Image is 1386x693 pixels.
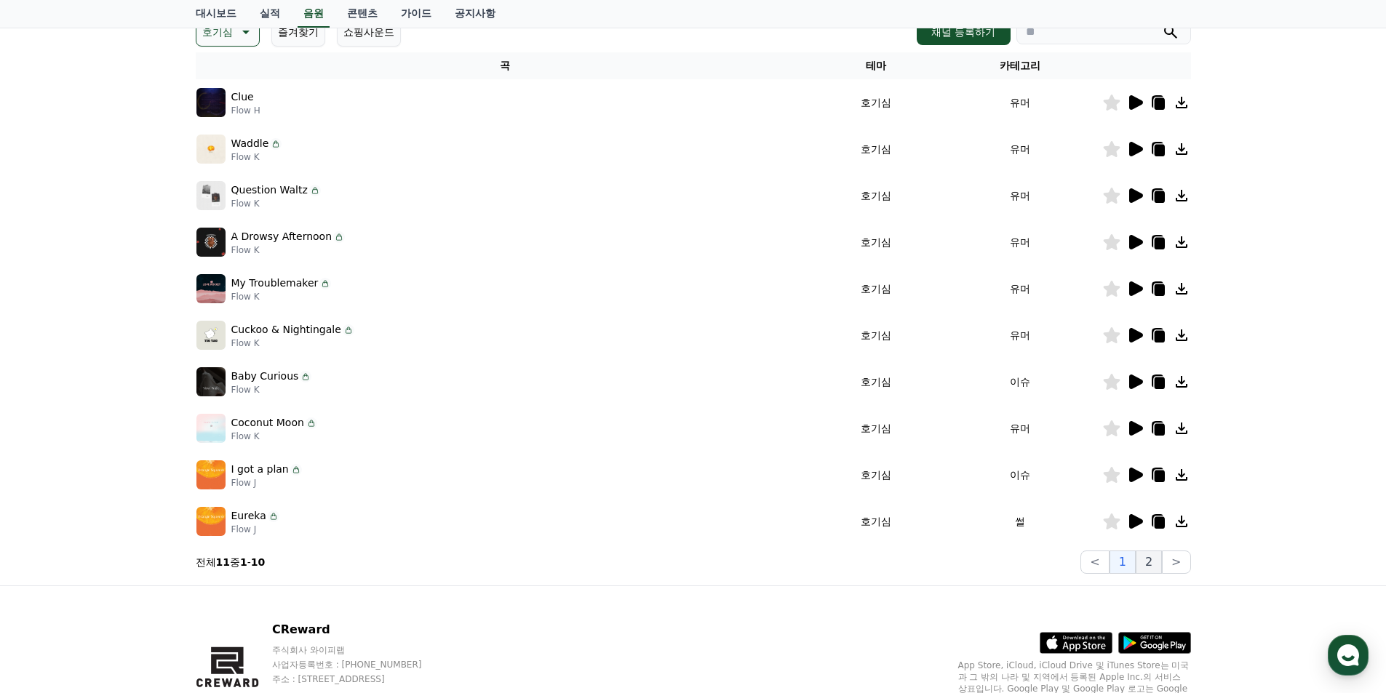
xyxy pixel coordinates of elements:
td: 유머 [939,265,1102,312]
strong: 1 [240,556,247,568]
p: A Drowsy Afternoon [231,229,332,244]
button: > [1162,550,1190,574]
p: Flow K [231,384,312,396]
td: 유머 [939,172,1102,219]
p: Coconut Moon [231,415,304,430]
th: 카테고리 [939,52,1102,79]
td: 호기심 [814,172,939,219]
img: music [196,321,226,350]
button: 2 [1136,550,1162,574]
p: Flow K [231,244,346,256]
p: Clue [231,89,254,105]
span: 홈 [46,483,55,494]
p: Waddle [231,136,269,151]
td: 이슈 [939,358,1102,405]
button: 1 [1110,550,1136,574]
p: My Troublemaker [231,276,319,291]
td: 호기심 [814,79,939,126]
p: Flow K [231,337,354,349]
img: music [196,274,226,303]
button: 채널 등록하기 [917,19,1010,45]
td: 유머 [939,126,1102,172]
p: 전체 중 - [196,555,266,569]
img: music [196,181,226,210]
p: Flow J [231,477,302,489]
td: 유머 [939,79,1102,126]
button: < [1080,550,1109,574]
strong: 11 [216,556,230,568]
p: CReward [272,621,450,638]
th: 곡 [196,52,814,79]
td: 호기심 [814,358,939,405]
td: 썰 [939,498,1102,545]
td: 호기심 [814,126,939,172]
p: Flow H [231,105,260,116]
p: Flow J [231,524,279,535]
td: 호기심 [814,265,939,312]
button: 호기심 [196,17,260,47]
img: music [196,88,226,117]
img: music [196,367,226,396]
td: 호기심 [814,452,939,498]
p: 주소 : [STREET_ADDRESS] [272,673,450,685]
td: 이슈 [939,452,1102,498]
td: 호기심 [814,405,939,452]
a: 대화 [96,461,188,497]
img: music [196,228,226,257]
strong: 10 [251,556,265,568]
p: Question Waltz [231,183,308,198]
img: music [196,507,226,536]
button: 쇼핑사운드 [337,17,401,47]
td: 유머 [939,219,1102,265]
p: 호기심 [202,22,233,42]
p: Eureka [231,508,266,524]
p: 사업자등록번호 : [PHONE_NUMBER] [272,659,450,670]
p: Cuckoo & Nightingale [231,322,341,337]
p: Flow K [231,151,282,163]
td: 유머 [939,405,1102,452]
td: 호기심 [814,312,939,358]
button: 즐겨찾기 [271,17,325,47]
th: 테마 [814,52,939,79]
span: 대화 [133,484,151,495]
p: Baby Curious [231,369,299,384]
a: 설정 [188,461,279,497]
td: 호기심 [814,498,939,545]
p: I got a plan [231,462,289,477]
span: 설정 [225,483,242,494]
a: 홈 [4,461,96,497]
p: Flow K [231,198,321,209]
img: music [196,414,226,443]
td: 호기심 [814,219,939,265]
p: 주식회사 와이피랩 [272,644,450,656]
p: Flow K [231,430,317,442]
td: 유머 [939,312,1102,358]
p: Flow K [231,291,332,303]
img: music [196,135,226,164]
img: music [196,460,226,489]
